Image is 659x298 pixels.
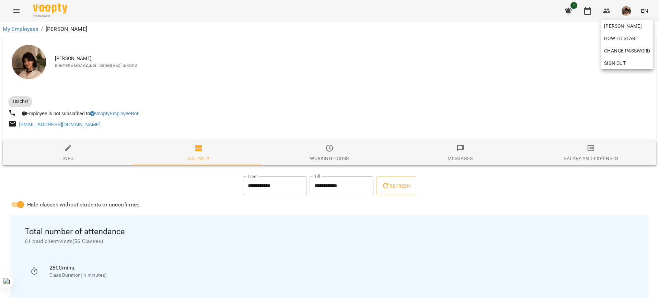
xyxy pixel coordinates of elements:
span: Change Password [604,47,650,55]
span: Sign Out [604,59,626,67]
a: Change Password [601,45,653,57]
button: Sign Out [601,57,653,69]
span: How to start [604,34,638,43]
a: [PERSON_NAME] [601,20,653,32]
span: [PERSON_NAME] [604,22,650,30]
a: How to start [601,32,640,45]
